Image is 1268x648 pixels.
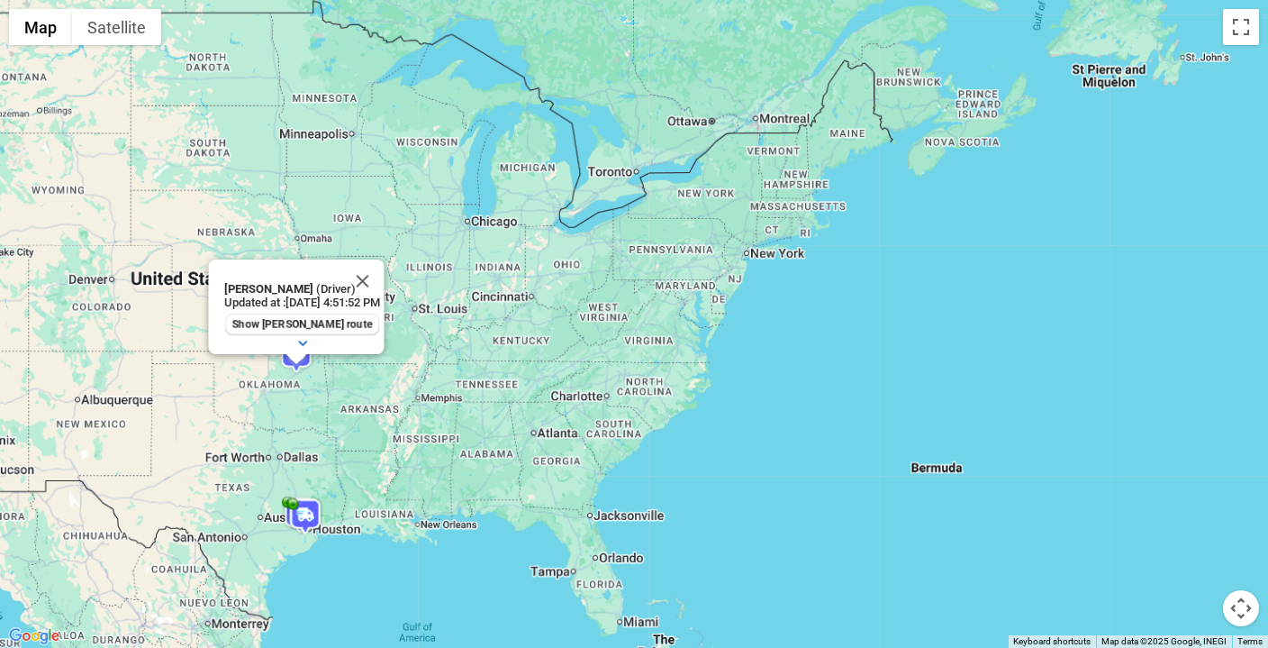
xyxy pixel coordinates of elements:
[225,314,379,335] button: Show [PERSON_NAME] route
[341,260,385,303] button: Close
[224,282,380,296] p: (Driver)
[224,296,380,309] p: Updated at : [DATE] 4:51:52 PM
[224,282,313,296] b: [PERSON_NAME]
[232,317,372,332] span: Show [PERSON_NAME] route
